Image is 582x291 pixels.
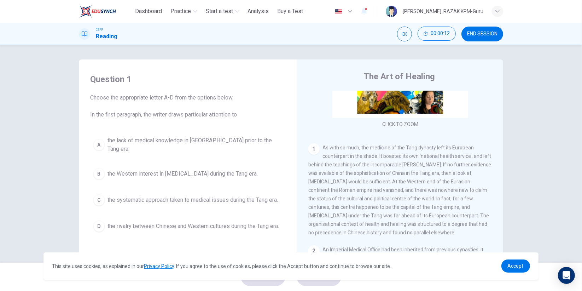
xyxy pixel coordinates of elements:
div: Hide [418,27,456,41]
span: the rivalry between Chinese and Western cultures during the Tang era. [107,222,279,230]
div: C [93,194,105,206]
button: 00:00:12 [418,27,456,41]
div: Open Intercom Messenger [558,267,575,284]
button: Cthe systematic approach taken to medical issues during the Tang era. [90,191,285,209]
div: Mute [397,27,412,41]
div: 2 [308,245,320,257]
span: As with so much, the medicine of the Tang dynasty left its European counterpart in the shade. It ... [308,145,491,235]
span: Analysis [248,7,269,16]
span: Dashboard [135,7,162,16]
div: D [93,221,105,232]
img: Profile picture [386,6,397,17]
button: Buy a Test [275,5,306,18]
span: Buy a Test [278,7,303,16]
span: the systematic approach taken to medical issues during the Tang era. [107,196,278,204]
button: Dthe rivalry between Chinese and Western cultures during the Tang era. [90,217,285,235]
a: dismiss cookie message [501,259,530,273]
img: en [334,9,343,14]
span: Start a test [206,7,233,16]
button: Bthe Western interest in [MEDICAL_DATA] during the Tang era. [90,165,285,183]
div: 1 [308,143,320,155]
button: END SESSION [461,27,503,41]
span: CEFR [96,27,103,32]
a: Privacy Policy [144,263,174,269]
span: This site uses cookies, as explained in our . If you agree to the use of cookies, please click th... [52,263,391,269]
button: Athe lack of medical knowledge in [GEOGRAPHIC_DATA] prior to the Tang era. [90,133,285,156]
span: 00:00:12 [431,31,450,36]
span: END SESSION [467,31,497,37]
span: Practice [170,7,191,16]
button: Analysis [245,5,272,18]
span: the lack of medical knowledge in [GEOGRAPHIC_DATA] prior to the Tang era. [107,136,282,153]
span: Choose the appropriate letter A-D from the options below. In the first paragraph, the writer draw... [90,93,285,119]
h4: Question 1 [90,74,285,85]
button: Start a test [203,5,242,18]
span: the Western interest in [MEDICAL_DATA] during the Tang era. [107,170,258,178]
div: A [93,139,105,150]
div: [PERSON_NAME]. RAZAK KPM-Guru [403,7,483,16]
span: Accept [508,263,524,269]
img: ELTC logo [79,4,116,18]
a: ELTC logo [79,4,132,18]
div: cookieconsent [43,252,538,280]
h1: Reading [96,32,117,41]
div: B [93,168,105,179]
button: Dashboard [132,5,165,18]
h4: The Art of Healing [363,71,435,82]
button: Practice [168,5,200,18]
